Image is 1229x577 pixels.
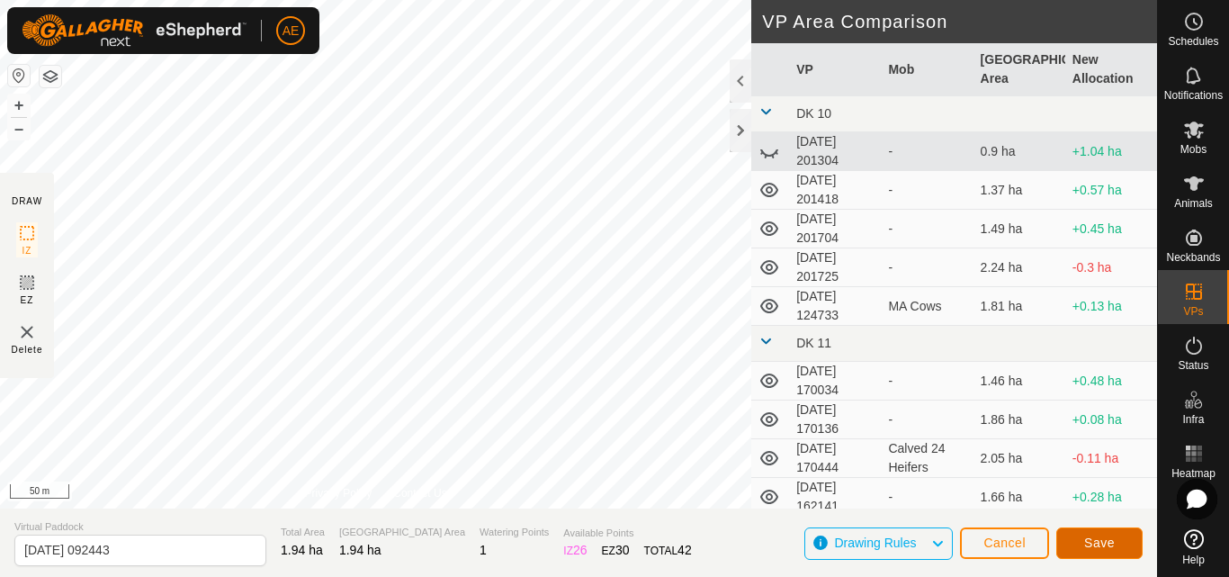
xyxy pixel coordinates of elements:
[563,541,587,560] div: IZ
[789,478,881,517] td: [DATE] 162141
[881,43,973,96] th: Mob
[1174,198,1213,209] span: Animals
[283,22,300,41] span: AE
[973,439,1065,478] td: 2.05 ha
[1065,362,1157,401] td: +0.48 ha
[1164,90,1223,101] span: Notifications
[973,210,1065,248] td: 1.49 ha
[8,118,30,140] button: –
[1166,252,1220,263] span: Neckbands
[888,410,965,429] div: -
[1065,401,1157,439] td: +0.08 ha
[960,527,1049,559] button: Cancel
[1065,248,1157,287] td: -0.3 ha
[21,293,34,307] span: EZ
[973,171,1065,210] td: 1.37 ha
[1182,414,1204,425] span: Infra
[888,488,965,507] div: -
[1065,439,1157,478] td: -0.11 ha
[40,66,61,87] button: Map Layers
[789,439,881,478] td: [DATE] 170444
[762,11,1157,32] h2: VP Area Comparison
[1065,478,1157,517] td: +0.28 ha
[888,142,965,161] div: -
[1171,468,1216,479] span: Heatmap
[22,14,247,47] img: Gallagher Logo
[644,541,692,560] div: TOTAL
[1158,522,1229,572] a: Help
[973,401,1065,439] td: 1.86 ha
[22,244,32,257] span: IZ
[1065,287,1157,326] td: +0.13 ha
[888,220,965,239] div: -
[796,336,831,350] span: DK 11
[12,194,42,208] div: DRAW
[281,543,323,557] span: 1.94 ha
[983,536,1026,550] span: Cancel
[789,132,881,171] td: [DATE] 201304
[1056,527,1143,559] button: Save
[1180,144,1207,155] span: Mobs
[888,372,965,391] div: -
[973,132,1065,171] td: 0.9 ha
[973,43,1065,96] th: [GEOGRAPHIC_DATA] Area
[973,248,1065,287] td: 2.24 ha
[573,543,588,557] span: 26
[888,181,965,200] div: -
[834,536,916,550] span: Drawing Rules
[1065,132,1157,171] td: +1.04 ha
[973,478,1065,517] td: 1.66 ha
[796,106,831,121] span: DK 10
[1065,171,1157,210] td: +0.57 ha
[8,65,30,86] button: Reset Map
[563,526,691,541] span: Available Points
[789,210,881,248] td: [DATE] 201704
[1084,536,1115,550] span: Save
[789,287,881,326] td: [DATE] 124733
[973,362,1065,401] td: 1.46 ha
[393,485,446,501] a: Contact Us
[789,43,881,96] th: VP
[12,343,43,356] span: Delete
[305,485,372,501] a: Privacy Policy
[339,543,381,557] span: 1.94 ha
[789,248,881,287] td: [DATE] 201725
[677,543,692,557] span: 42
[1183,306,1203,317] span: VPs
[1168,36,1218,47] span: Schedules
[16,321,38,343] img: VP
[281,525,325,540] span: Total Area
[1065,43,1157,96] th: New Allocation
[973,287,1065,326] td: 1.81 ha
[339,525,465,540] span: [GEOGRAPHIC_DATA] Area
[1065,210,1157,248] td: +0.45 ha
[14,519,266,535] span: Virtual Paddock
[480,525,549,540] span: Watering Points
[789,171,881,210] td: [DATE] 201418
[615,543,630,557] span: 30
[888,258,965,277] div: -
[602,541,630,560] div: EZ
[789,362,881,401] td: [DATE] 170034
[1178,360,1208,371] span: Status
[789,401,881,439] td: [DATE] 170136
[480,543,487,557] span: 1
[1182,554,1205,565] span: Help
[888,439,965,477] div: Calved 24 Heifers
[888,297,965,316] div: MA Cows
[8,95,30,116] button: +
